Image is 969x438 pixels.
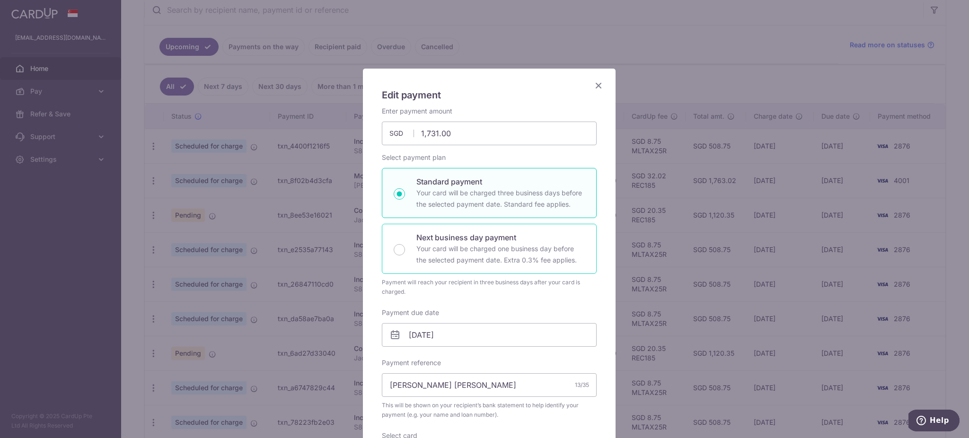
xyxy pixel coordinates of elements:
div: 13/35 [575,380,589,390]
h5: Edit payment [382,88,597,103]
label: Payment reference [382,358,441,368]
p: Your card will be charged three business days before the selected payment date. Standard fee appl... [416,187,585,210]
span: This will be shown on your recipient’s bank statement to help identify your payment (e.g. your na... [382,401,597,420]
div: Payment will reach your recipient in three business days after your card is charged. [382,278,597,297]
label: Enter payment amount [382,106,452,116]
label: Select payment plan [382,153,446,162]
span: SGD [389,129,414,138]
input: DD / MM / YYYY [382,323,597,347]
iframe: Opens a widget where you can find more information [908,410,960,433]
p: Your card will be charged one business day before the selected payment date. Extra 0.3% fee applies. [416,243,585,266]
p: Next business day payment [416,232,585,243]
label: Payment due date [382,308,439,317]
span: Help [21,7,41,15]
input: 0.00 [382,122,597,145]
button: Close [593,80,604,91]
p: Standard payment [416,176,585,187]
